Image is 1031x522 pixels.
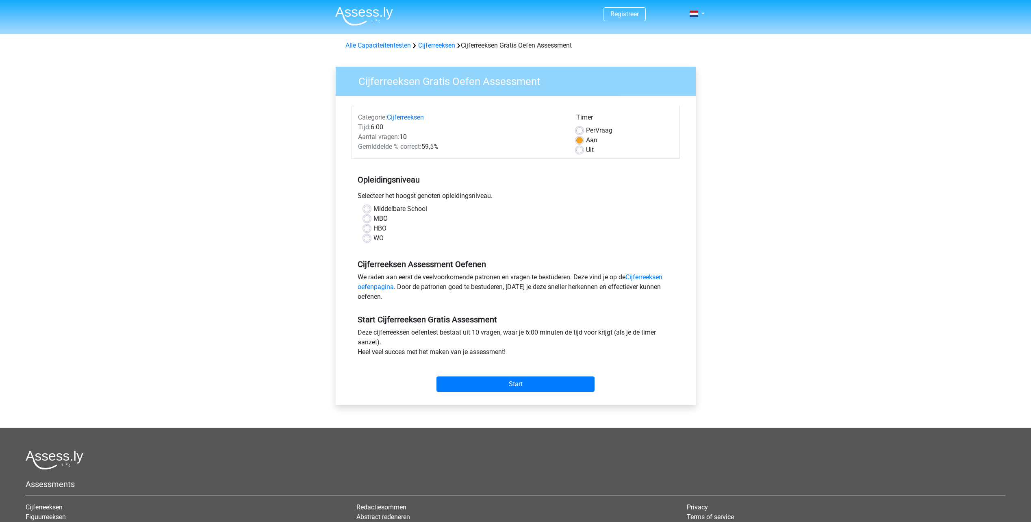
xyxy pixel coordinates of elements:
[352,132,570,142] div: 10
[335,7,393,26] img: Assessly
[436,376,595,392] input: Start
[352,122,570,132] div: 6:00
[687,503,708,511] a: Privacy
[418,41,455,49] a: Cijferreeksen
[358,143,421,150] span: Gemiddelde % correct:
[373,214,388,224] label: MBO
[352,142,570,152] div: 59,5%
[576,113,673,126] div: Timer
[342,41,689,50] div: Cijferreeksen Gratis Oefen Assessment
[373,233,384,243] label: WO
[352,191,680,204] div: Selecteer het hoogst genoten opleidingsniveau.
[387,113,424,121] a: Cijferreeksen
[26,479,1005,489] h5: Assessments
[373,224,386,233] label: HBO
[586,135,597,145] label: Aan
[345,41,411,49] a: Alle Capaciteitentesten
[356,503,406,511] a: Redactiesommen
[373,204,427,214] label: Middelbare School
[26,450,83,470] img: Assessly logo
[358,123,371,131] span: Tijd:
[356,513,410,521] a: Abstract redeneren
[586,145,594,155] label: Uit
[610,10,639,18] a: Registreer
[26,513,66,521] a: Figuurreeksen
[358,133,399,141] span: Aantal vragen:
[358,259,674,269] h5: Cijferreeksen Assessment Oefenen
[687,513,734,521] a: Terms of service
[586,126,595,134] span: Per
[352,328,680,360] div: Deze cijferreeksen oefentest bestaat uit 10 vragen, waar je 6:00 minuten de tijd voor krijgt (als...
[352,272,680,305] div: We raden aan eerst de veelvoorkomende patronen en vragen te bestuderen. Deze vind je op de . Door...
[586,126,612,135] label: Vraag
[349,72,690,88] h3: Cijferreeksen Gratis Oefen Assessment
[358,172,674,188] h5: Opleidingsniveau
[358,315,674,324] h5: Start Cijferreeksen Gratis Assessment
[358,113,387,121] span: Categorie:
[26,503,63,511] a: Cijferreeksen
